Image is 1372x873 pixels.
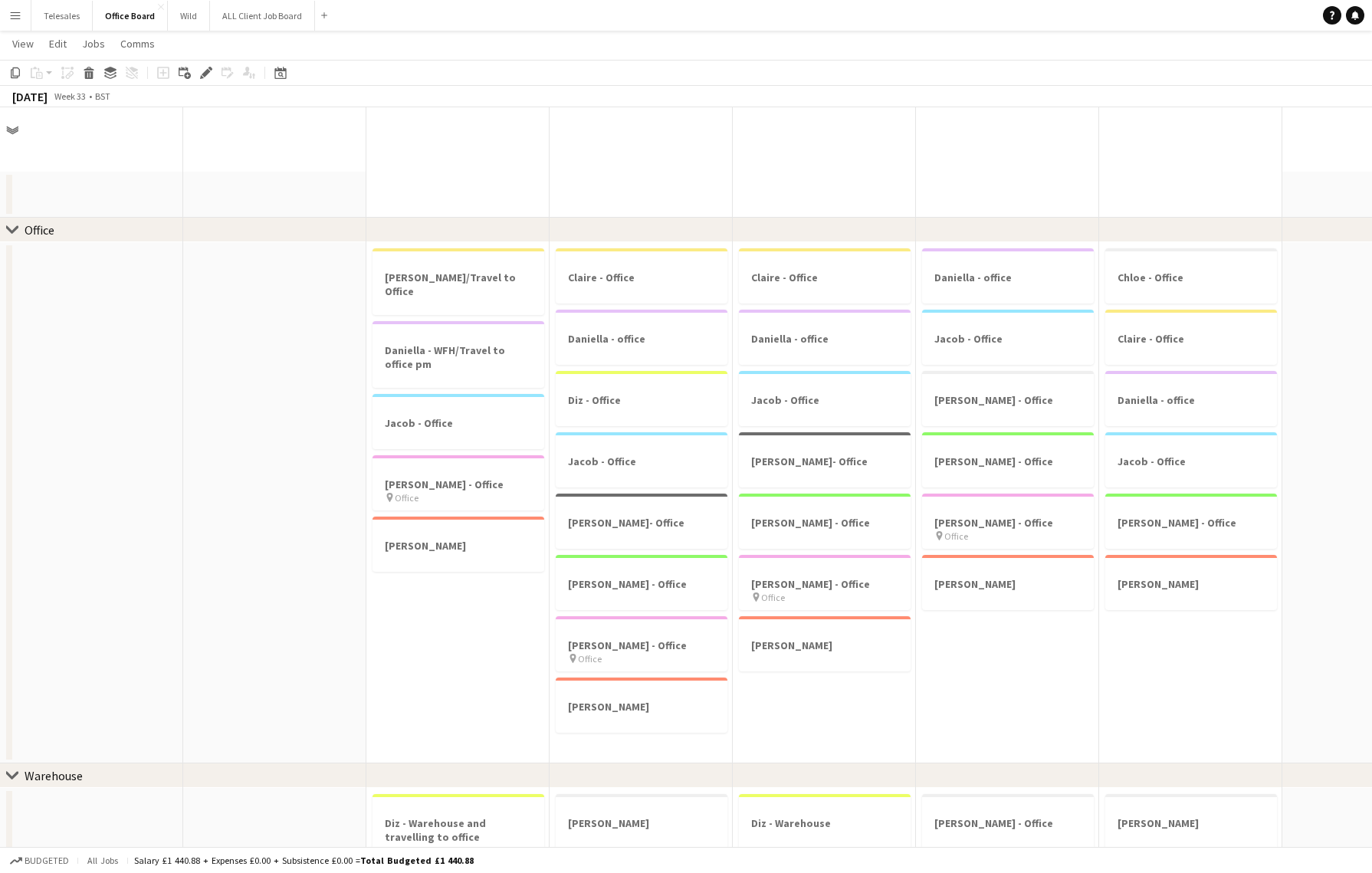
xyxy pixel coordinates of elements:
[76,34,111,54] a: Jobs
[922,432,1094,487] app-job-card: [PERSON_NAME] - Office
[373,321,544,388] app-job-card: Daniella - WFH/Travel to office pm
[1105,555,1277,610] app-job-card: [PERSON_NAME]
[739,248,911,304] app-job-card: Claire - Office
[373,416,544,430] h3: Jacob - Office
[43,34,73,54] a: Edit
[739,310,911,365] app-job-card: Daniella - office
[373,794,544,861] app-job-card: Diz - Warehouse and travelling to office
[95,90,110,102] div: BST
[922,555,1094,610] div: [PERSON_NAME]
[556,494,727,549] div: [PERSON_NAME]- Office
[1105,516,1277,530] h3: [PERSON_NAME] - Office
[1105,794,1277,849] div: [PERSON_NAME]
[922,371,1094,426] app-job-card: [PERSON_NAME] - Office
[395,492,418,504] span: Office
[1105,577,1277,591] h3: [PERSON_NAME]
[168,1,210,31] button: Wild
[556,271,727,284] h3: Claire - Office
[8,852,71,869] button: Budgeted
[922,310,1094,365] app-job-card: Jacob - Office
[1105,816,1277,830] h3: [PERSON_NAME]
[556,371,727,426] app-job-card: Diz - Office
[739,555,911,610] app-job-card: [PERSON_NAME] - Office Office
[556,616,727,671] div: [PERSON_NAME] - Office Office
[556,794,727,849] app-job-card: [PERSON_NAME]
[373,478,544,491] h3: [PERSON_NAME] - Office
[922,794,1094,849] div: [PERSON_NAME] - Office
[556,432,727,487] app-job-card: Jacob - Office
[739,638,911,652] h3: [PERSON_NAME]
[1105,332,1277,346] h3: Claire - Office
[556,332,727,346] h3: Daniella - office
[49,37,67,51] span: Edit
[1105,494,1277,549] app-job-card: [PERSON_NAME] - Office
[761,592,785,603] span: Office
[134,855,474,866] div: Salary £1 440.88 + Expenses £0.00 + Subsistence £0.00 =
[373,394,544,449] app-job-card: Jacob - Office
[922,271,1094,284] h3: Daniella - office
[556,638,727,652] h3: [PERSON_NAME] - Office
[556,248,727,304] app-job-card: Claire - Office
[12,37,34,51] span: View
[922,494,1094,549] div: [PERSON_NAME] - Office Office
[82,37,105,51] span: Jobs
[739,393,911,407] h3: Jacob - Office
[210,1,315,31] button: ALL Client Job Board
[922,516,1094,530] h3: [PERSON_NAME] - Office
[556,555,727,610] app-job-card: [PERSON_NAME] - Office
[922,816,1094,830] h3: [PERSON_NAME] - Office
[25,855,69,866] span: Budgeted
[373,455,544,510] app-job-card: [PERSON_NAME] - Office Office
[556,700,727,714] h3: [PERSON_NAME]
[739,455,911,468] h3: [PERSON_NAME]- Office
[739,432,911,487] div: [PERSON_NAME]- Office
[739,271,911,284] h3: Claire - Office
[1105,393,1277,407] h3: Daniella - office
[6,34,40,54] a: View
[556,455,727,468] h3: Jacob - Office
[373,517,544,572] app-job-card: [PERSON_NAME]
[739,494,911,549] app-job-card: [PERSON_NAME] - Office
[739,332,911,346] h3: Daniella - office
[739,794,911,849] app-job-card: Diz - Warehouse
[120,37,155,51] span: Comms
[12,89,48,104] div: [DATE]
[922,393,1094,407] h3: [PERSON_NAME] - Office
[556,310,727,365] app-job-card: Daniella - office
[739,616,911,671] app-job-card: [PERSON_NAME]
[944,530,968,542] span: Office
[922,577,1094,591] h3: [PERSON_NAME]
[922,455,1094,468] h3: [PERSON_NAME] - Office
[373,816,544,844] h3: Diz - Warehouse and travelling to office
[1105,248,1277,304] app-job-card: Chloe - Office
[373,271,544,298] h3: [PERSON_NAME]/Travel to Office
[114,34,161,54] a: Comms
[373,539,544,553] h3: [PERSON_NAME]
[1105,432,1277,487] div: Jacob - Office
[1105,371,1277,426] app-job-card: Daniella - office
[556,516,727,530] h3: [PERSON_NAME]- Office
[373,248,544,315] app-job-card: [PERSON_NAME]/Travel to Office
[51,90,89,102] span: Week 33
[922,332,1094,346] h3: Jacob - Office
[556,678,727,733] app-job-card: [PERSON_NAME]
[556,577,727,591] h3: [PERSON_NAME] - Office
[1105,455,1277,468] h3: Jacob - Office
[93,1,168,31] button: Office Board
